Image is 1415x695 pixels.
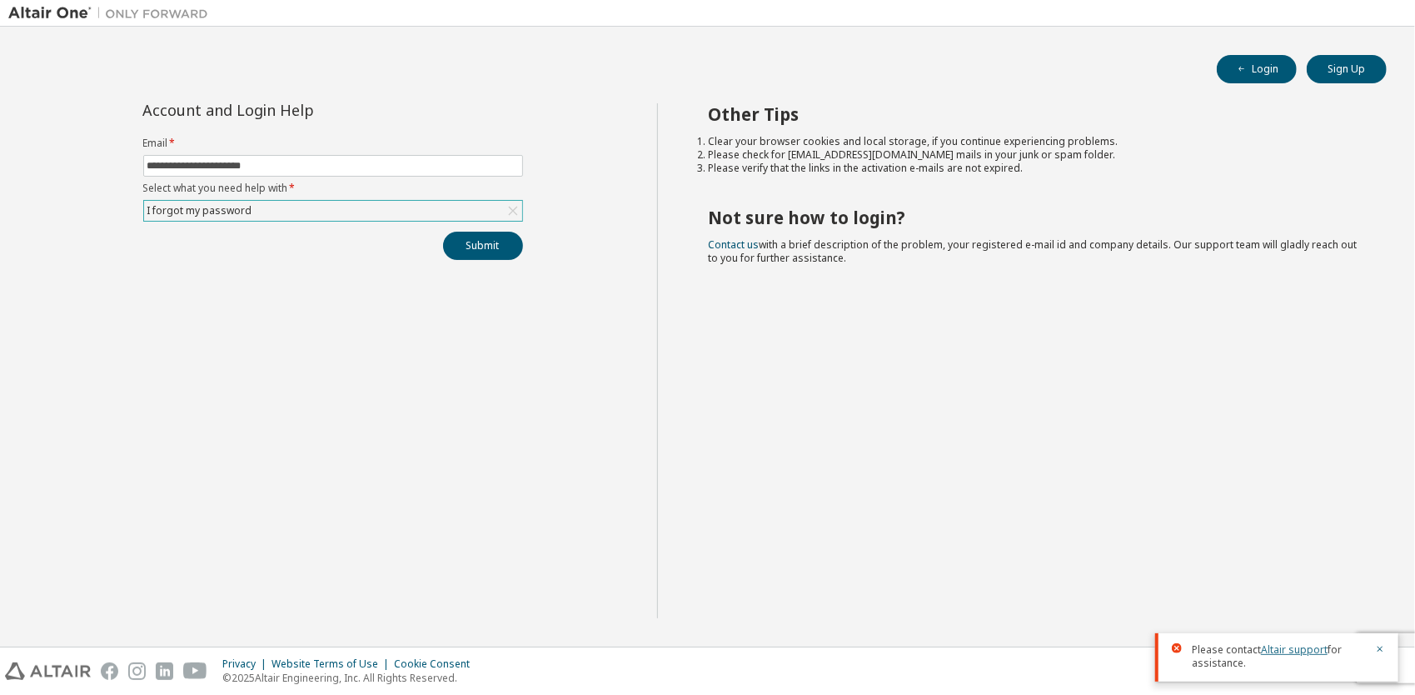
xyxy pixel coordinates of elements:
img: altair_logo.svg [5,662,91,680]
div: I forgot my password [145,202,255,220]
a: Altair support [1261,642,1328,657]
img: instagram.svg [128,662,146,680]
li: Please verify that the links in the activation e-mails are not expired. [708,162,1357,175]
button: Submit [443,232,523,260]
span: Please contact for assistance. [1192,643,1365,670]
div: I forgot my password [144,201,522,221]
a: Contact us [708,237,759,252]
h2: Other Tips [708,103,1357,125]
button: Login [1217,55,1297,83]
img: linkedin.svg [156,662,173,680]
div: Account and Login Help [143,103,447,117]
label: Select what you need help with [143,182,523,195]
img: Altair One [8,5,217,22]
img: facebook.svg [101,662,118,680]
li: Clear your browser cookies and local storage, if you continue experiencing problems. [708,135,1357,148]
div: Cookie Consent [394,657,480,671]
div: Privacy [222,657,272,671]
div: Website Terms of Use [272,657,394,671]
label: Email [143,137,523,150]
li: Please check for [EMAIL_ADDRESS][DOMAIN_NAME] mails in your junk or spam folder. [708,148,1357,162]
button: Sign Up [1307,55,1387,83]
h2: Not sure how to login? [708,207,1357,228]
span: with a brief description of the problem, your registered e-mail id and company details. Our suppo... [708,237,1357,265]
img: youtube.svg [183,662,207,680]
p: © 2025 Altair Engineering, Inc. All Rights Reserved. [222,671,480,685]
